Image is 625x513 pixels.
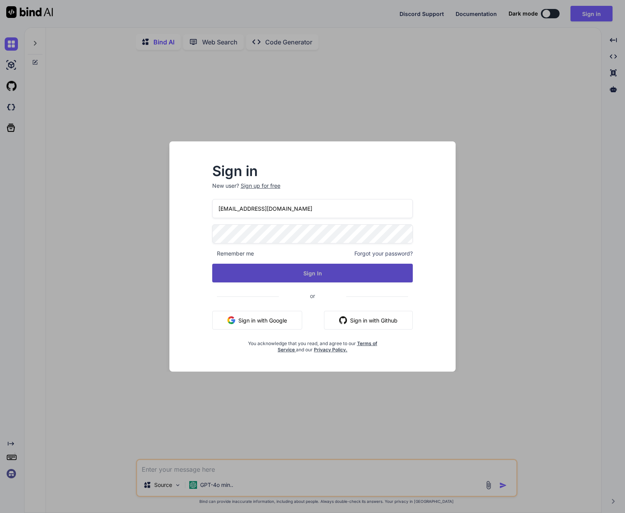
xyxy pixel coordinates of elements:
[227,316,235,324] img: google
[324,311,413,330] button: Sign in with Github
[246,336,380,353] div: You acknowledge that you read, and agree to our and our
[212,182,413,199] p: New user?
[278,340,377,353] a: Terms of Service
[212,264,413,282] button: Sign In
[212,250,254,257] span: Remember me
[314,347,347,353] a: Privacy Policy.
[241,182,280,190] div: Sign up for free
[212,165,413,177] h2: Sign in
[279,286,346,305] span: or
[339,316,347,324] img: github
[212,311,302,330] button: Sign in with Google
[212,199,413,218] input: Login or Email
[354,250,413,257] span: Forgot your password?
